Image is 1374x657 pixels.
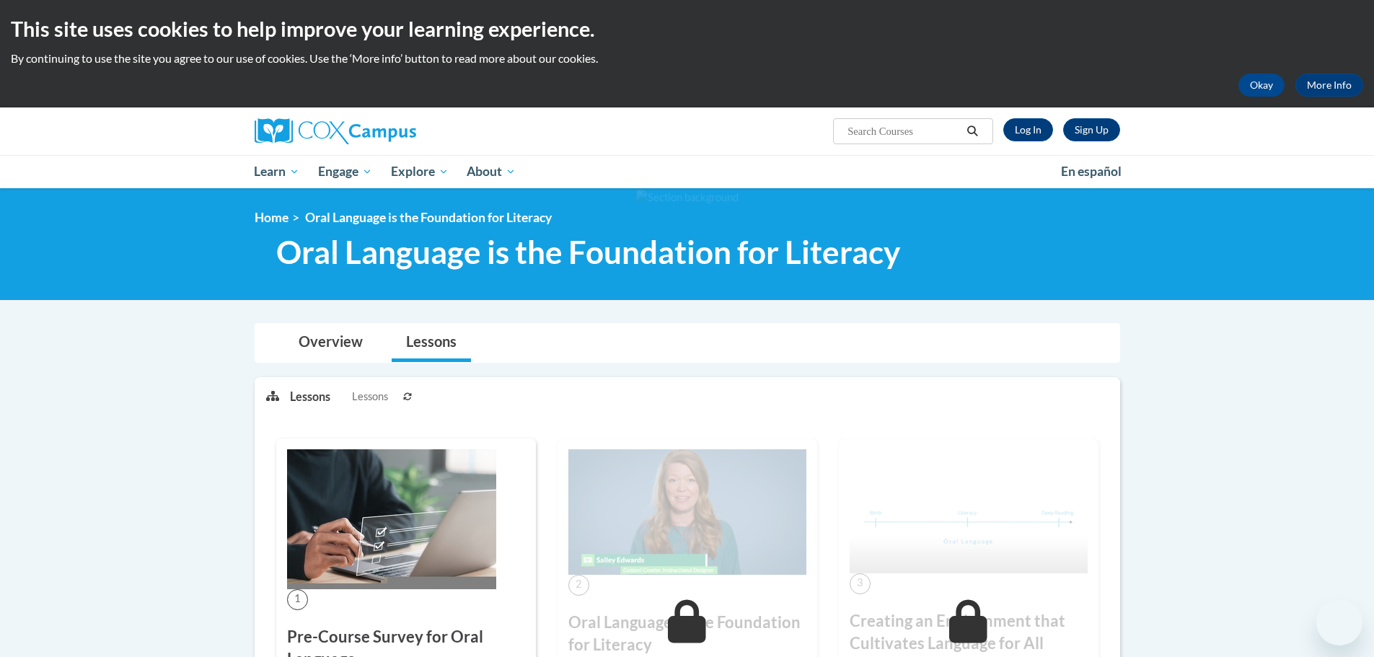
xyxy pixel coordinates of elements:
[966,126,979,137] i: 
[1061,164,1122,179] span: En español
[233,155,1142,188] div: Main menu
[1238,74,1285,97] button: Okay
[1003,118,1053,141] a: Log In
[255,118,529,144] a: Cox Campus
[961,123,983,140] button: Search
[290,389,330,405] p: Lessons
[568,449,806,575] img: Course Image
[568,612,806,656] h3: Oral Language is the Foundation for Literacy
[846,123,961,140] input: Search Courses
[392,324,471,362] a: Lessons
[254,163,299,180] span: Learn
[1063,118,1120,141] a: Register
[276,233,900,271] span: Oral Language is the Foundation for Literacy
[391,163,449,180] span: Explore
[850,573,871,594] span: 3
[850,449,1088,573] img: Course Image
[287,449,496,589] img: Course Image
[318,163,372,180] span: Engage
[636,190,739,206] img: Section background
[1316,599,1362,645] iframe: Button to launch messaging window
[568,575,589,596] span: 2
[255,210,289,225] a: Home
[1052,156,1131,187] a: En español
[11,50,1363,66] p: By continuing to use the site you agree to our use of cookies. Use the ‘More info’ button to read...
[467,163,516,180] span: About
[309,155,382,188] a: Engage
[382,155,458,188] a: Explore
[352,389,388,405] span: Lessons
[284,324,377,362] a: Overview
[305,210,552,225] span: Oral Language is the Foundation for Literacy
[287,589,308,610] span: 1
[255,118,416,144] img: Cox Campus
[11,14,1363,43] h2: This site uses cookies to help improve your learning experience.
[457,155,525,188] a: About
[1295,74,1363,97] a: More Info
[245,155,309,188] a: Learn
